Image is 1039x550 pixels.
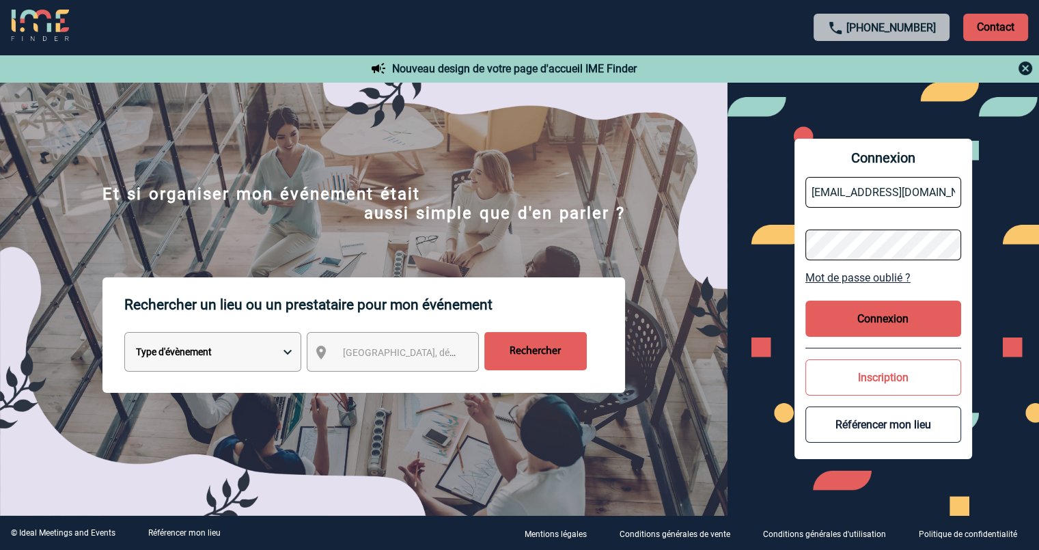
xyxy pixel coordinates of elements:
a: Mot de passe oublié ? [805,271,961,284]
p: Contact [963,14,1028,41]
p: Conditions générales de vente [620,530,730,539]
a: Mentions légales [514,527,609,540]
a: Conditions générales de vente [609,527,752,540]
div: © Ideal Meetings and Events [11,528,115,538]
p: Rechercher un lieu ou un prestataire pour mon événement [124,277,625,332]
input: Rechercher [484,332,587,370]
a: Conditions générales d'utilisation [752,527,908,540]
p: Conditions générales d'utilisation [763,530,886,539]
p: Mentions légales [525,530,587,539]
input: Email * [805,177,961,208]
a: [PHONE_NUMBER] [846,21,936,34]
button: Référencer mon lieu [805,407,961,443]
a: Politique de confidentialité [908,527,1039,540]
p: Politique de confidentialité [919,530,1017,539]
a: Référencer mon lieu [148,528,221,538]
span: [GEOGRAPHIC_DATA], département, région... [343,347,533,358]
button: Inscription [805,359,961,396]
span: Connexion [805,150,961,166]
button: Connexion [805,301,961,337]
img: call-24-px.png [827,20,844,36]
